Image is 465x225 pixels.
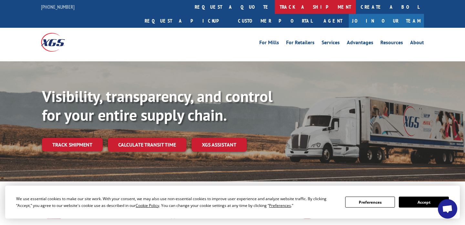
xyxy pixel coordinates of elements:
[5,186,460,219] div: Cookie Consent Prompt
[16,195,337,209] div: We use essential cookies to make our site work. With your consent, we may also use non-essential ...
[191,138,247,152] a: XGS ASSISTANT
[259,40,279,47] a: For Mills
[380,40,403,47] a: Resources
[317,14,349,28] a: Agent
[42,138,103,151] a: Track shipment
[233,14,317,28] a: Customer Portal
[269,203,291,208] span: Preferences
[41,4,75,10] a: [PHONE_NUMBER]
[42,86,273,125] b: Visibility, transparency, and control for your entire supply chain.
[322,40,340,47] a: Services
[286,40,315,47] a: For Retailers
[345,197,395,208] button: Preferences
[140,14,233,28] a: Request a pickup
[347,40,373,47] a: Advantages
[136,203,159,208] span: Cookie Policy
[349,14,424,28] a: Join Our Team
[108,138,186,152] a: Calculate transit time
[438,199,457,219] a: Open chat
[410,40,424,47] a: About
[399,197,449,208] button: Accept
